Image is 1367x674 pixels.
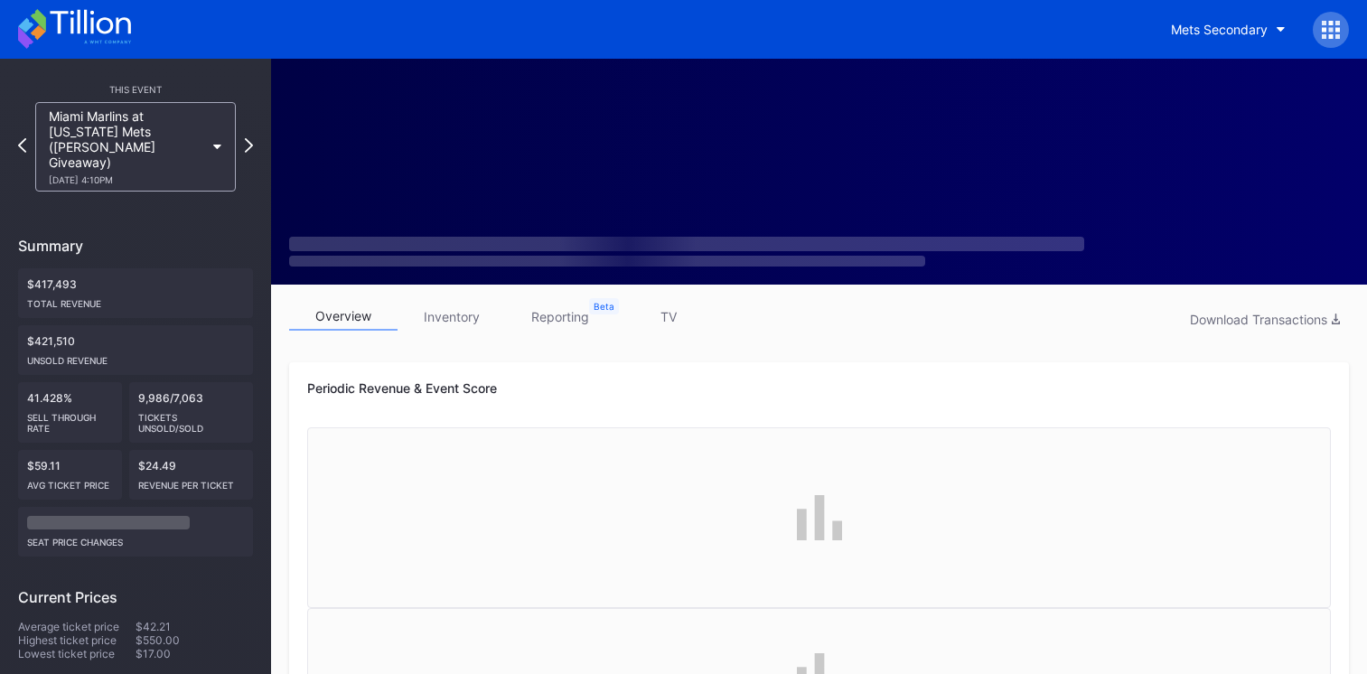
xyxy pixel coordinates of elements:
div: Average ticket price [18,620,136,633]
div: 9,986/7,063 [129,382,253,443]
div: 41.428% [18,382,122,443]
div: Revenue per ticket [138,473,244,491]
div: Lowest ticket price [18,647,136,660]
div: Current Prices [18,588,253,606]
div: $421,510 [18,325,253,375]
div: Total Revenue [27,291,244,309]
div: $550.00 [136,633,253,647]
div: Mets Secondary [1171,22,1268,37]
div: This Event [18,84,253,95]
div: $24.49 [129,450,253,500]
button: Mets Secondary [1157,13,1299,46]
button: Download Transactions [1181,307,1349,332]
a: TV [614,303,723,331]
a: overview [289,303,398,331]
div: $42.21 [136,620,253,633]
div: Periodic Revenue & Event Score [307,380,1331,396]
div: Summary [18,237,253,255]
div: Avg ticket price [27,473,113,491]
div: $59.11 [18,450,122,500]
div: $17.00 [136,647,253,660]
a: inventory [398,303,506,331]
div: Sell Through Rate [27,405,113,434]
div: Download Transactions [1190,312,1340,327]
div: [DATE] 4:10PM [49,174,204,185]
a: reporting [506,303,614,331]
div: seat price changes [27,529,244,548]
div: $417,493 [18,268,253,318]
div: Highest ticket price [18,633,136,647]
div: Unsold Revenue [27,348,244,366]
div: Miami Marlins at [US_STATE] Mets ([PERSON_NAME] Giveaway) [49,108,204,185]
div: Tickets Unsold/Sold [138,405,244,434]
